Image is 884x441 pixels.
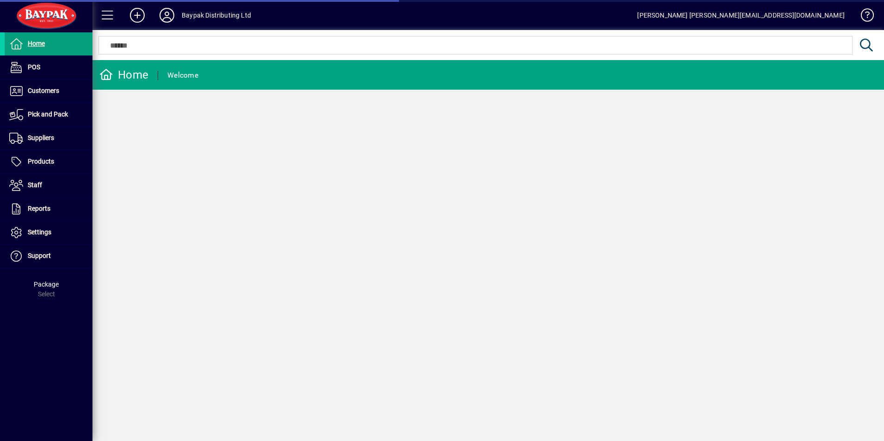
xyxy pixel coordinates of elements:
[5,103,92,126] a: Pick and Pack
[152,7,182,24] button: Profile
[5,197,92,220] a: Reports
[854,2,872,32] a: Knowledge Base
[637,8,845,23] div: [PERSON_NAME] [PERSON_NAME][EMAIL_ADDRESS][DOMAIN_NAME]
[5,245,92,268] a: Support
[5,80,92,103] a: Customers
[28,228,51,236] span: Settings
[28,205,50,212] span: Reports
[123,7,152,24] button: Add
[28,134,54,141] span: Suppliers
[182,8,251,23] div: Baypak Distributing Ltd
[5,56,92,79] a: POS
[28,252,51,259] span: Support
[28,87,59,94] span: Customers
[28,181,42,189] span: Staff
[5,127,92,150] a: Suppliers
[5,174,92,197] a: Staff
[28,63,40,71] span: POS
[5,221,92,244] a: Settings
[5,150,92,173] a: Products
[99,67,148,82] div: Home
[28,110,68,118] span: Pick and Pack
[34,281,59,288] span: Package
[28,158,54,165] span: Products
[28,40,45,47] span: Home
[167,68,198,83] div: Welcome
